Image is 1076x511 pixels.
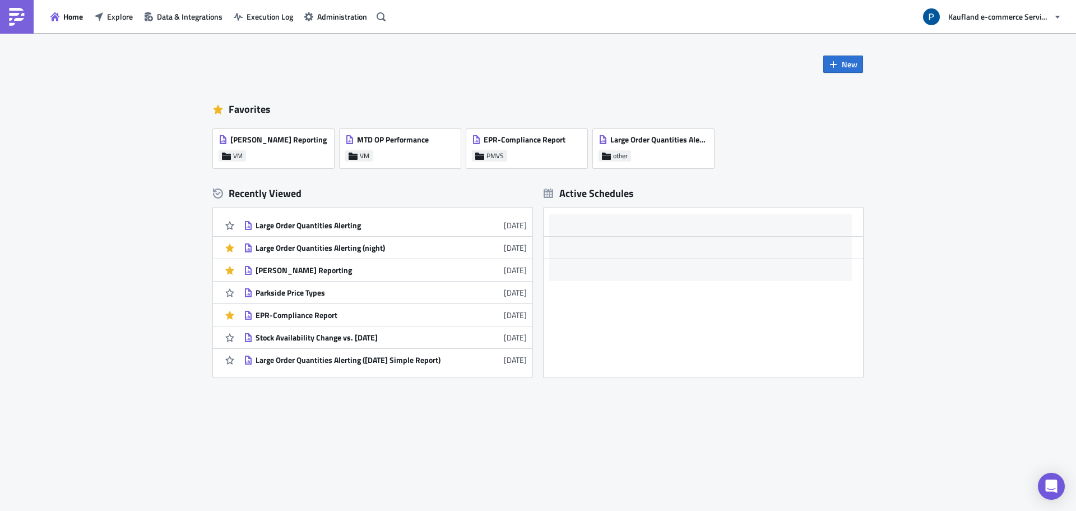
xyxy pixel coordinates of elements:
[610,135,708,145] span: Large Order Quantities Alerting (night)
[228,8,299,25] button: Execution Log
[1038,473,1065,500] div: Open Intercom Messenger
[504,287,527,298] time: 2025-07-14T07:54:48Z
[613,151,628,160] span: other
[360,151,369,160] span: VM
[256,333,452,343] div: Stock Availability Change vs. [DATE]
[317,11,367,22] span: Administration
[504,309,527,321] time: 2025-07-03T07:04:29Z
[504,219,527,231] time: 2025-08-20T07:24:50Z
[89,8,138,25] button: Explore
[45,8,89,25] button: Home
[230,135,327,145] span: [PERSON_NAME] Reporting
[842,58,857,70] span: New
[466,123,593,168] a: EPR-Compliance ReportPMVS
[213,185,532,202] div: Recently Viewed
[244,304,527,326] a: EPR-Compliance Report[DATE]
[948,11,1049,22] span: Kaufland e-commerce Services GmbH & Co. KG
[213,123,340,168] a: [PERSON_NAME] ReportingVM
[233,151,243,160] span: VM
[107,11,133,22] span: Explore
[823,56,863,73] button: New
[256,265,452,275] div: [PERSON_NAME] Reporting
[8,8,26,26] img: PushMetrics
[357,135,429,145] span: MTD OP Performance
[213,101,863,118] div: Favorites
[247,11,293,22] span: Execution Log
[486,151,504,160] span: PMVS
[544,187,634,200] div: Active Schedules
[244,349,527,371] a: Large Order Quantities Alerting ([DATE] Simple Report)[DATE]
[63,11,83,22] span: Home
[593,123,720,168] a: Large Order Quantities Alerting (night)other
[256,243,452,253] div: Large Order Quantities Alerting (night)
[916,4,1068,29] button: Kaufland e-commerce Services GmbH & Co. KG
[244,282,527,303] a: Parkside Price Types[DATE]
[244,259,527,281] a: [PERSON_NAME] Reporting[DATE]
[504,354,527,366] time: 2025-06-23T08:03:28Z
[484,135,565,145] span: EPR-Compliance Report
[244,237,527,259] a: Large Order Quantities Alerting (night)[DATE]
[504,264,527,276] time: 2025-07-15T09:25:16Z
[922,7,941,26] img: Avatar
[256,220,452,231] div: Large Order Quantities Alerting
[504,242,527,254] time: 2025-08-20T07:24:23Z
[157,11,222,22] span: Data & Integrations
[244,326,527,348] a: Stock Availability Change vs. [DATE][DATE]
[340,123,466,168] a: MTD OP PerformanceVM
[299,8,373,25] button: Administration
[504,332,527,343] time: 2025-06-27T08:48:18Z
[256,355,452,365] div: Large Order Quantities Alerting ([DATE] Simple Report)
[138,8,228,25] button: Data & Integrations
[244,214,527,236] a: Large Order Quantities Alerting[DATE]
[256,310,452,320] div: EPR-Compliance Report
[256,288,452,298] div: Parkside Price Types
